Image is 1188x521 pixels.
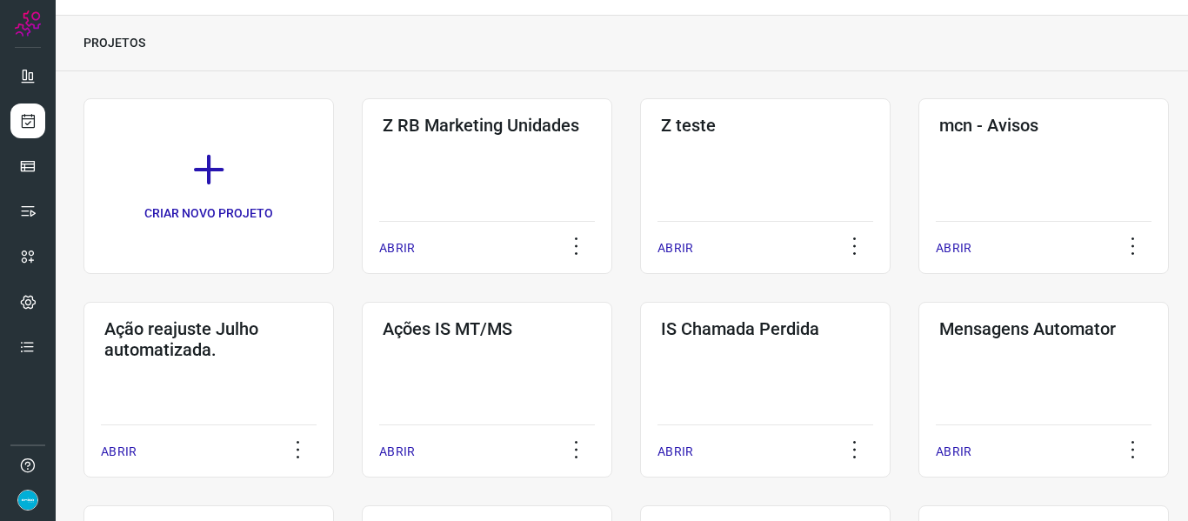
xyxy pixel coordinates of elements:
[83,34,145,52] p: PROJETOS
[104,318,313,360] h3: Ação reajuste Julho automatizada.
[939,318,1148,339] h3: Mensagens Automator
[379,443,415,461] p: ABRIR
[657,443,693,461] p: ABRIR
[939,115,1148,136] h3: mcn - Avisos
[383,318,591,339] h3: Ações IS MT/MS
[101,443,137,461] p: ABRIR
[936,239,971,257] p: ABRIR
[379,239,415,257] p: ABRIR
[144,204,273,223] p: CRIAR NOVO PROJETO
[661,115,870,136] h3: Z teste
[661,318,870,339] h3: IS Chamada Perdida
[936,443,971,461] p: ABRIR
[17,490,38,511] img: 86fc21c22a90fb4bae6cb495ded7e8f6.png
[383,115,591,136] h3: Z RB Marketing Unidades
[657,239,693,257] p: ABRIR
[15,10,41,37] img: Logo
